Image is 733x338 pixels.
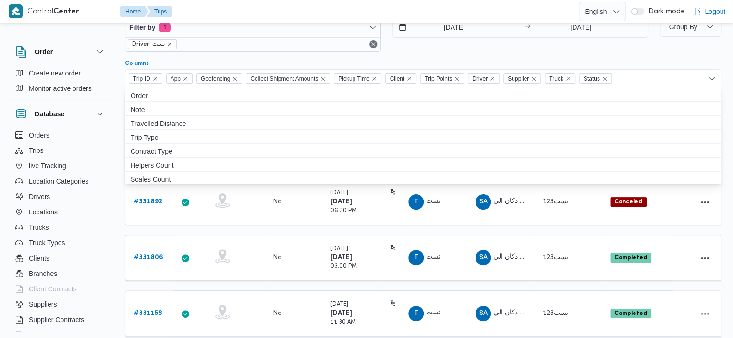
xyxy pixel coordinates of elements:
button: Remove Truck from selection in this group [565,76,571,82]
a: #331158 [134,308,162,319]
button: Drivers [12,189,110,204]
span: تست [426,310,440,316]
span: سائقين المتجر دكان الي [493,310,560,316]
button: Group By [660,17,721,37]
button: Remove Status from selection in this group [602,76,608,82]
button: Orders [12,127,110,143]
span: Supplier [508,74,529,84]
span: Helpers Count [131,160,716,171]
button: Note [125,102,721,116]
small: [DATE] [330,190,348,196]
button: Branches [12,266,110,281]
button: Travelled Distance [125,116,721,130]
input: Press the down key to open a popover containing a calendar. [533,18,629,37]
button: Remove Trip ID from selection in this group [152,76,158,82]
button: Monitor active orders [12,81,110,96]
span: Driver: تست [132,40,165,49]
b: تست قهوة [391,300,419,306]
span: Clients [29,252,49,264]
button: Clients [12,250,110,266]
button: Location Categories [12,174,110,189]
span: Order [131,90,716,101]
button: Remove Pickup Time from selection in this group [371,76,377,82]
span: تست [426,198,440,204]
span: Collect Shipment Amounts [250,74,318,84]
span: Geofencing [196,73,242,84]
button: Truck Types [12,235,110,250]
button: Logout [689,2,729,21]
span: Trip Points [425,74,452,84]
small: 11:30 AM [330,320,356,325]
button: Trip Type [125,130,721,144]
button: Remove Driver from selection in this group [489,76,495,82]
span: Status [584,74,600,84]
span: Completed [610,253,651,263]
span: Collect Shipment Amounts [246,73,330,84]
a: #331892 [134,196,162,208]
div: Database [8,127,113,336]
button: Database [15,108,106,120]
b: # 331892 [134,199,162,205]
b: # 331806 [134,254,163,261]
button: Order [125,88,721,102]
span: Truck [545,73,575,84]
label: Columns [125,60,149,67]
button: Trucks [12,220,110,235]
img: X8yXhbKr1z7QwAAAABJRU5ErkJggg== [9,4,23,18]
button: Remove Geofencing from selection in this group [232,76,238,82]
span: SA [479,306,488,321]
button: Home [120,6,148,17]
span: Drivers [29,191,50,202]
h3: Database [35,108,64,120]
span: Orders [29,129,49,141]
span: Pickup Time [338,74,369,84]
div: No [273,253,282,262]
span: Trip Type [131,132,716,143]
button: Trips [147,6,172,17]
span: App [171,74,181,84]
span: Canceled [610,197,647,207]
div: Saaqain Alamtjr Dkan Alai [476,250,491,265]
span: سائقين المتجر دكان الي [493,254,560,260]
b: # 331158 [134,310,162,316]
button: Client Contracts [12,281,110,297]
span: Trip ID [133,74,150,84]
span: Create new order [29,67,81,79]
b: [DATE] [330,254,352,261]
span: Client Contracts [29,283,77,295]
span: Location Categories [29,175,89,187]
div: → [525,24,530,31]
span: سائقين المتجر دكان الي [493,198,560,204]
span: Truck [549,74,563,84]
span: Filter by [129,22,155,33]
div: Tst [408,194,424,210]
button: live Tracking [12,158,110,174]
b: [DATE] [330,310,352,316]
div: No [273,198,282,206]
button: Supplier Contracts [12,312,110,327]
span: Contract Type [131,146,716,157]
span: Trips [29,145,44,156]
span: Branches [29,268,57,279]
button: Contract Type [125,144,721,158]
span: Client [385,73,416,84]
span: Client [390,74,404,84]
span: Scales Count [131,174,716,185]
button: Remove Supplier from selection in this group [531,76,537,82]
span: Logout [705,6,725,17]
span: Trip Points [420,73,464,84]
button: Trips [12,143,110,158]
b: Center [53,8,79,15]
span: Monitor active orders [29,83,92,94]
b: تست قهوة [391,188,419,194]
div: Order [8,65,113,100]
span: SA [479,194,488,210]
span: Group By [669,23,697,31]
a: #331806 [134,252,163,263]
button: Remove App from selection in this group [183,76,188,82]
button: Close list of options [708,75,716,83]
span: Trip ID [129,73,162,84]
span: SA [479,250,488,265]
span: Trucks [29,222,49,233]
span: Driver: تست [128,39,177,49]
